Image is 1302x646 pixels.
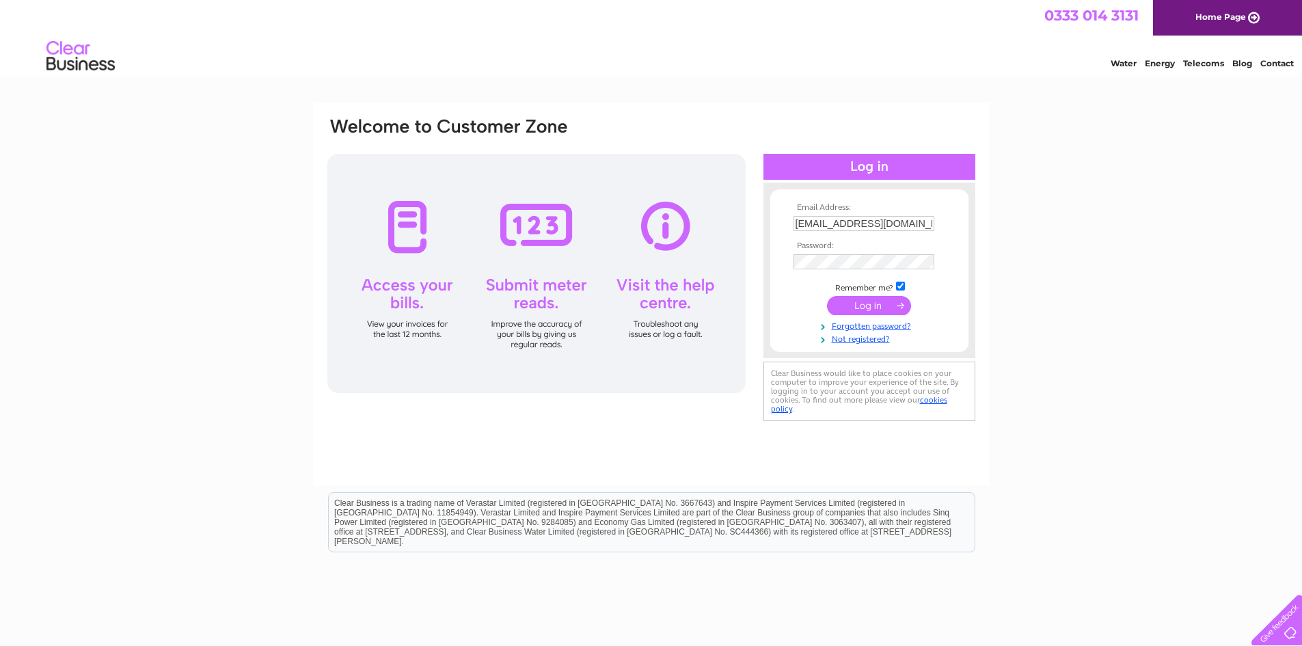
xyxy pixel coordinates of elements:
[794,319,949,332] a: Forgotten password?
[1232,58,1252,68] a: Blog
[1111,58,1137,68] a: Water
[46,36,116,77] img: logo.png
[1145,58,1175,68] a: Energy
[329,8,975,66] div: Clear Business is a trading name of Verastar Limited (registered in [GEOGRAPHIC_DATA] No. 3667643...
[771,395,947,414] a: cookies policy
[1183,58,1224,68] a: Telecoms
[1044,7,1139,24] a: 0333 014 3131
[1260,58,1294,68] a: Contact
[763,362,975,421] div: Clear Business would like to place cookies on your computer to improve your experience of the sit...
[794,332,949,345] a: Not registered?
[827,296,911,315] input: Submit
[790,203,949,213] th: Email Address:
[790,280,949,293] td: Remember me?
[790,241,949,251] th: Password:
